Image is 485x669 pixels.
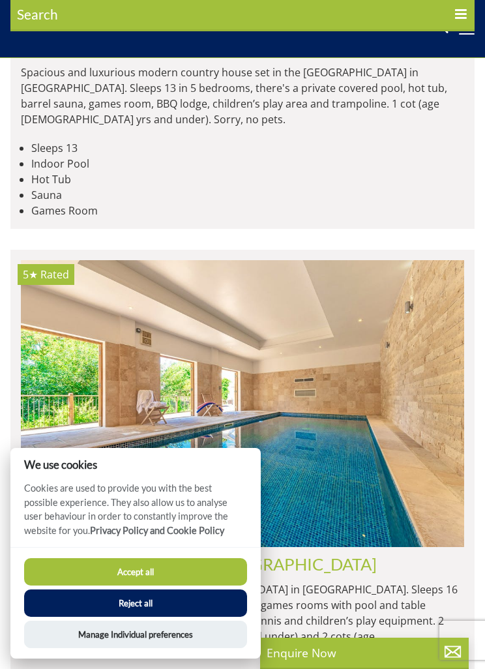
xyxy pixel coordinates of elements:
li: Games Room [31,203,464,218]
li: Indoor Pool [31,156,464,171]
iframe: Customer reviews powered by Trustpilot [4,39,141,50]
li: Sleeps 13 [31,140,464,156]
span: Berry House has a 5 star rating under the Quality in Tourism Scheme [23,267,38,282]
span: - [205,554,377,574]
li: Sauna [31,187,464,203]
a: 5★ Rated [21,260,464,546]
a: Privacy Policy and Cookie Policy [90,525,224,536]
a: [GEOGRAPHIC_DATA] [211,554,377,574]
h2: We use cookies [10,458,261,471]
span: Rated [40,267,69,282]
button: Accept all [24,558,247,586]
p: Cookies are used to provide you with the best possible experience. They also allow us to analyse ... [10,481,261,547]
li: Hot Tub [31,171,464,187]
p: Spacious and luxurious modern country house set in the [GEOGRAPHIC_DATA] in [GEOGRAPHIC_DATA]. Sl... [21,65,464,127]
button: Manage Individual preferences [24,621,247,648]
img: berry-house-devon-holiday-home-accomodation-sleeping-11.original.jpg [21,260,464,546]
button: Reject all [24,589,247,617]
p: Enquire Now [267,644,462,661]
